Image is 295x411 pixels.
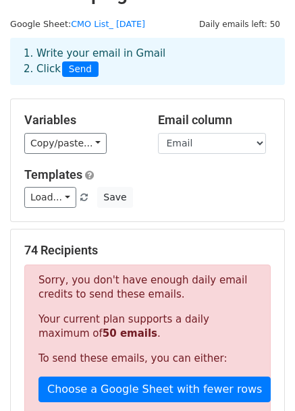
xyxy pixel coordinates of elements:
strong: 50 emails [103,327,157,339]
a: Load... [24,187,76,208]
span: Send [62,61,99,78]
p: To send these emails, you can either: [38,352,257,366]
h5: Variables [24,113,138,128]
a: Templates [24,167,82,182]
small: Google Sheet: [10,19,145,29]
a: CMO List_ [DATE] [71,19,145,29]
iframe: Chat Widget [227,346,295,411]
h5: 74 Recipients [24,243,271,258]
h5: Email column [158,113,271,128]
p: Sorry, you don't have enough daily email credits to send these emails. [38,273,257,302]
span: Daily emails left: 50 [194,17,285,32]
a: Copy/paste... [24,133,107,154]
a: Daily emails left: 50 [194,19,285,29]
button: Save [97,187,132,208]
p: Your current plan supports a daily maximum of . [38,312,257,341]
a: Choose a Google Sheet with fewer rows [38,377,271,402]
div: 1. Write your email in Gmail 2. Click [14,46,281,77]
